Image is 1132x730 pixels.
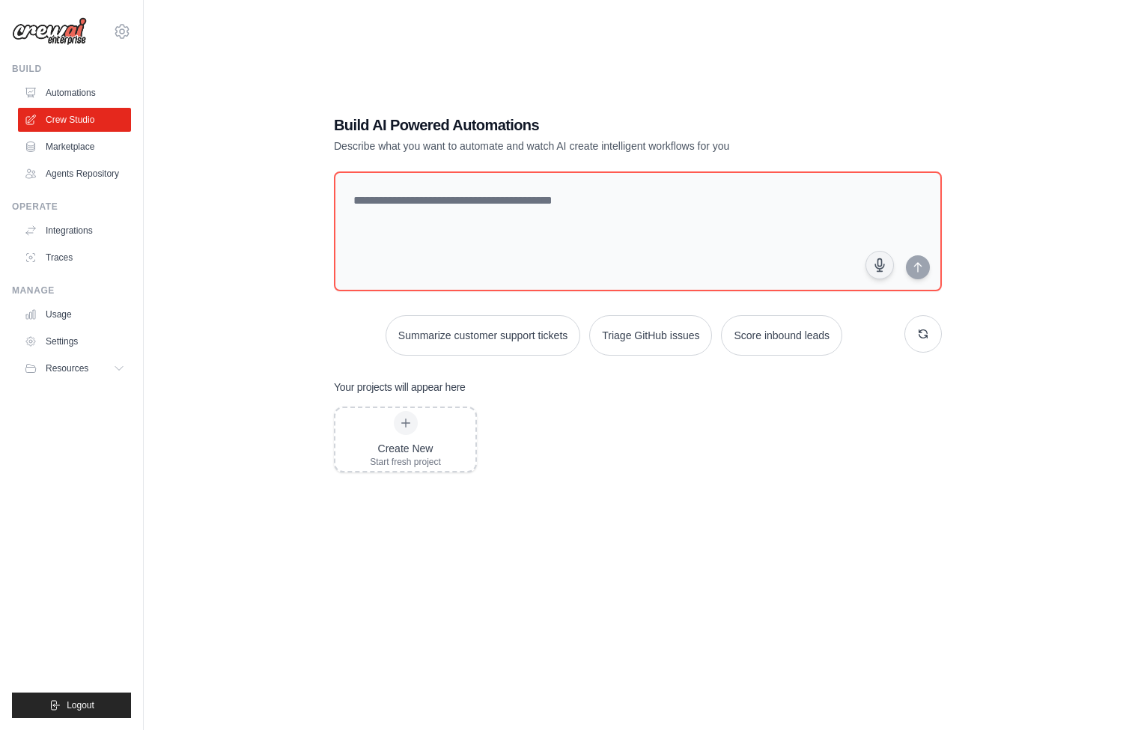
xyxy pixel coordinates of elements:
button: Score inbound leads [721,315,842,356]
p: Describe what you want to automate and watch AI create intelligent workflows for you [334,139,837,153]
button: Triage GitHub issues [589,315,712,356]
h1: Build AI Powered Automations [334,115,837,136]
a: Agents Repository [18,162,131,186]
button: Summarize customer support tickets [386,315,580,356]
a: Traces [18,246,131,270]
a: Usage [18,302,131,326]
a: Marketplace [18,135,131,159]
a: Integrations [18,219,131,243]
a: Automations [18,81,131,105]
div: Build [12,63,131,75]
img: Logo [12,17,87,46]
button: Logout [12,693,131,718]
span: Resources [46,362,88,374]
div: Create New [370,441,441,456]
a: Settings [18,329,131,353]
div: Operate [12,201,131,213]
h3: Your projects will appear here [334,380,466,395]
button: Click to speak your automation idea [865,251,894,279]
div: Start fresh project [370,456,441,468]
span: Logout [67,699,94,711]
a: Crew Studio [18,108,131,132]
div: Manage [12,285,131,296]
button: Get new suggestions [904,315,942,353]
button: Resources [18,356,131,380]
